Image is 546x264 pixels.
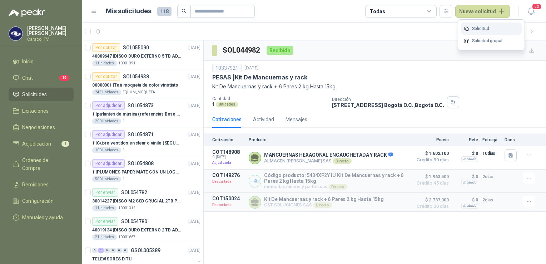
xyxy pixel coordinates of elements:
[92,188,118,197] div: Por enviar
[92,147,121,153] div: 100 Unidades
[92,82,178,89] p: 00000001 | Tela moqueta de color vinotinto
[212,64,242,72] div: 10337921
[188,218,200,225] p: [DATE]
[9,27,23,40] img: Company Logo
[92,256,131,263] p: TELEVISORES DITU
[22,156,67,172] span: Órdenes de Compra
[212,155,244,159] span: C: [DATE]
[413,149,449,158] span: $ 1.602.100
[264,202,384,208] p: C&T SOLUCIONES SAS
[92,169,181,176] p: 1 | PLUMONES PAPER MATE CON UN LOGO (SEGUN REF.ADJUNTA)
[453,149,478,158] p: $ 0
[92,101,125,110] div: Por adjudicar
[123,89,155,95] p: EQLMM_MOQUETA
[333,158,352,164] div: Directo
[216,102,238,107] div: Unidades
[128,161,154,166] p: SOL054808
[82,40,203,69] a: Por cotizarSOL055090[DATE] 40009647 |DISCO DURO EXTERNO 5 TB ADATA - ANTIGOLPES1 Unidades10001991
[123,248,128,253] div: 0
[482,172,500,181] p: 2 días
[123,74,149,79] p: SOL054938
[9,55,74,68] a: Inicio
[188,131,200,138] p: [DATE]
[212,74,307,81] p: PESAS | Kit De Mancuernas y rack
[82,127,203,156] a: Por adjudicarSOL054871[DATE] 1 |Cubre vestidos en clear o vinilo (SEGUN ESPECIFICACIONES DEL ADJU...
[118,205,135,211] p: 10001312
[121,190,147,195] p: SOL054782
[22,58,34,65] span: Inicio
[92,198,181,205] p: 30014227 | DISCO M2 SSD CRUCIAL 2TB P3 PLUS
[110,248,116,253] div: 0
[525,5,537,18] button: 20
[482,149,500,158] p: 10 días
[264,172,409,184] p: Código producto: 5434XF2Y1U Kit De Mancuernas y rack + 6 Pares 2 kg Hasta 15kg
[286,116,307,123] div: Mensajes
[92,234,117,240] div: 2 Unidades
[244,65,259,72] p: [DATE]
[9,71,74,85] a: Chat10
[157,7,172,16] span: 118
[82,98,203,127] a: Por adjudicarSOL054873[DATE] 1 |parlantes de música (referencias Bose o Alexa) CON MARCACION 1 LO...
[188,189,200,196] p: [DATE]
[188,73,200,80] p: [DATE]
[22,214,63,221] span: Manuales y ayuda
[92,227,181,234] p: 40019134 | DISCO DURO EXTERNO 2 TB ADATA
[92,53,181,60] p: 40009647 | DISCO DURO EXTERNO 5 TB ADATA - ANTIGOLPES
[123,147,125,153] p: 1
[461,180,478,185] div: Incluido
[92,130,125,139] div: Por adjudicar
[188,160,200,167] p: [DATE]
[453,196,478,204] p: $ 0
[212,137,244,142] p: Cotización
[22,140,51,148] span: Adjudicación
[27,26,74,36] p: [PERSON_NAME] [PERSON_NAME]
[453,137,478,142] p: Flete
[482,196,500,204] p: 2 días
[118,234,135,240] p: 10001667
[455,5,510,18] button: Nueva solicitud
[413,181,449,185] span: Crédito 45 días
[22,74,33,82] span: Chat
[22,91,47,98] span: Solicitudes
[212,116,242,123] div: Cotizaciones
[461,203,478,209] div: Incluido
[104,248,110,253] div: 0
[9,9,45,17] img: Logo peakr
[313,202,332,208] div: Directo
[9,178,74,191] a: Remisiones
[92,248,98,253] div: 0
[188,102,200,109] p: [DATE]
[123,118,125,124] p: 1
[92,140,181,147] p: 1 | Cubre vestidos en clear o vinilo (SEGUN ESPECIFICACIONES DEL ADJUNTO)
[9,104,74,118] a: Licitaciones
[22,197,54,205] span: Configuración
[82,156,203,185] a: Por adjudicarSOL054808[DATE] 1 |PLUMONES PAPER MATE CON UN LOGO (SEGUN REF.ADJUNTA)500 Unidades1
[92,118,121,124] div: 200 Unidades
[92,159,125,168] div: Por adjudicar
[92,176,121,182] div: 500 Unidades
[59,75,69,81] span: 10
[98,248,104,253] div: 1
[128,132,154,137] p: SOL054871
[267,46,293,55] div: Recibido
[123,176,125,182] p: 1
[453,172,478,181] p: $ 0
[212,101,214,107] p: 1
[61,141,69,147] span: 1
[212,83,537,91] p: Kit De Mancuernas y rack + 6 Pares 2 kg Hasta 15kg
[92,217,118,226] div: Por enviar
[461,23,522,35] a: Solicitud
[332,102,444,108] p: [STREET_ADDRESS] Bogotá D.C. , Bogotá D.C.
[461,156,478,162] div: Incluido
[212,149,244,155] p: COT148908
[212,196,244,201] p: COT150024
[264,158,393,164] p: ALMACEN [PERSON_NAME] SAS
[212,159,244,166] p: Adjudicada
[482,137,500,142] p: Entrega
[413,158,449,162] span: Crédito 60 días
[332,97,444,102] p: Dirección
[92,111,181,118] p: 1 | parlantes de música (referencias Bose o Alexa) CON MARCACION 1 LOGO (Mas datos en el adjunto)
[92,72,120,81] div: Por cotizar
[212,172,244,178] p: COT149276
[264,184,409,190] p: memorias micros y partes sas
